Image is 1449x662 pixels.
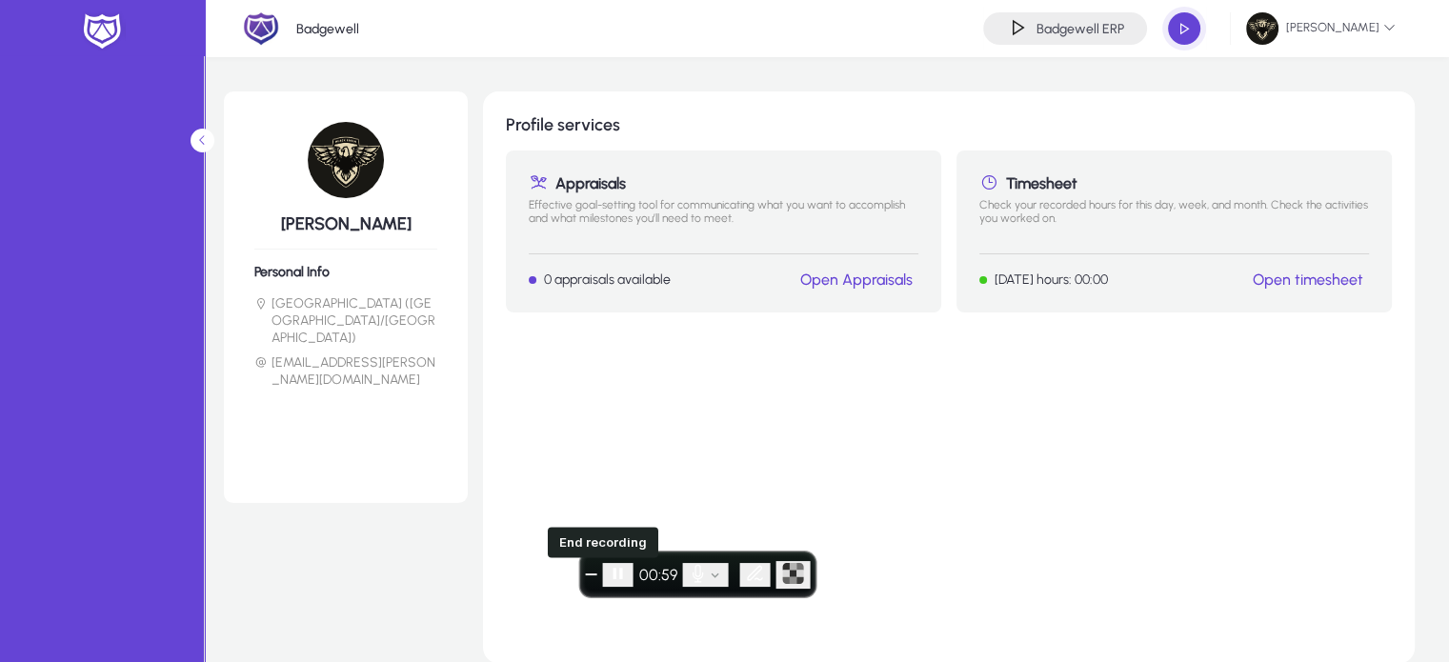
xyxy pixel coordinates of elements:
[529,173,918,192] h1: Appraisals
[544,271,671,288] p: 0 appraisals available
[254,295,437,347] li: [GEOGRAPHIC_DATA] ([GEOGRAPHIC_DATA]/[GEOGRAPHIC_DATA])
[308,122,384,198] img: 77.jpg
[506,114,1392,135] h1: Profile services
[995,271,1108,288] p: [DATE] hours: 00:00
[254,213,437,234] h5: [PERSON_NAME]
[979,173,1369,192] h1: Timesheet
[1246,12,1278,45] img: 77.jpg
[1247,270,1369,290] button: Open timesheet
[1231,11,1411,46] button: [PERSON_NAME]
[800,271,913,289] a: Open Appraisals
[254,264,437,280] h6: Personal Info
[78,11,126,51] img: white-logo.png
[1036,21,1124,37] h4: Badgewell ERP
[243,10,279,47] img: 2.png
[254,354,437,389] li: [EMAIL_ADDRESS][PERSON_NAME][DOMAIN_NAME]
[1253,271,1363,289] a: Open timesheet
[795,270,918,290] button: Open Appraisals
[296,21,359,37] p: Badgewell
[1246,12,1396,45] span: [PERSON_NAME]
[529,198,918,238] p: Effective goal-setting tool for communicating what you want to accomplish and what milestones you...
[979,198,1369,238] p: Check your recorded hours for this day, week, and month. Check the activities you worked on.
